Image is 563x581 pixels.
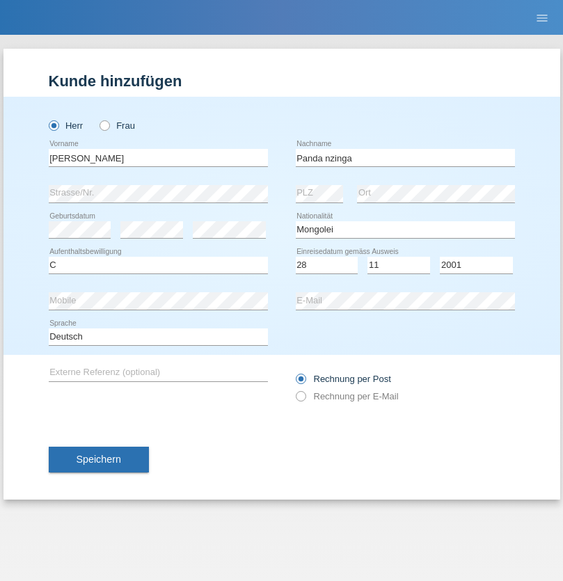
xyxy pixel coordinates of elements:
[100,120,109,129] input: Frau
[49,72,515,90] h1: Kunde hinzufügen
[296,391,305,408] input: Rechnung per E-Mail
[535,11,549,25] i: menu
[100,120,135,131] label: Frau
[49,120,58,129] input: Herr
[49,447,149,473] button: Speichern
[77,454,121,465] span: Speichern
[296,374,391,384] label: Rechnung per Post
[296,391,399,401] label: Rechnung per E-Mail
[296,374,305,391] input: Rechnung per Post
[49,120,84,131] label: Herr
[528,13,556,22] a: menu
